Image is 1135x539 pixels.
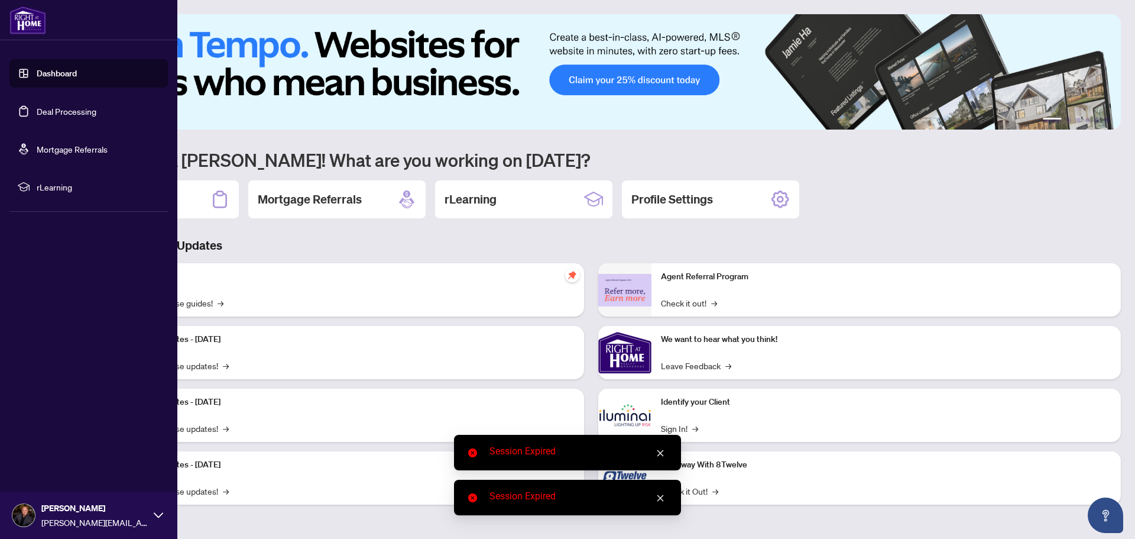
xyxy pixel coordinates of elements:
[223,422,229,435] span: →
[61,14,1121,130] img: Slide 0
[37,68,77,79] a: Dashboard
[656,449,664,457] span: close
[654,447,667,460] a: Close
[124,396,575,409] p: Platform Updates - [DATE]
[598,326,651,379] img: We want to hear what you think!
[489,444,667,459] div: Session Expired
[565,268,579,282] span: pushpin
[661,270,1111,283] p: Agent Referral Program
[37,180,160,193] span: rLearning
[654,492,667,505] a: Close
[598,274,651,306] img: Agent Referral Program
[661,296,717,309] a: Check it out!→
[725,359,731,372] span: →
[468,448,477,457] span: close-circle
[9,6,46,34] img: logo
[1095,118,1100,122] button: 5
[1104,118,1109,122] button: 6
[1076,118,1081,122] button: 3
[489,489,667,504] div: Session Expired
[258,191,362,208] h2: Mortgage Referrals
[661,396,1111,409] p: Identify your Client
[661,485,718,498] a: Check it Out!→
[1085,118,1090,122] button: 4
[1043,118,1062,122] button: 1
[37,106,96,117] a: Deal Processing
[468,493,477,502] span: close-circle
[218,296,223,309] span: →
[1088,498,1123,533] button: Open asap
[223,485,229,498] span: →
[661,459,1111,472] p: Sail Away With 8Twelve
[61,149,1121,171] h1: Welcome back [PERSON_NAME]! What are you working on [DATE]?
[661,359,731,372] a: Leave Feedback→
[61,237,1121,254] h3: Brokerage & Industry Updates
[124,459,575,472] p: Platform Updates - [DATE]
[631,191,713,208] h2: Profile Settings
[124,270,575,283] p: Self-Help
[661,422,698,435] a: Sign In!→
[124,333,575,346] p: Platform Updates - [DATE]
[692,422,698,435] span: →
[12,504,35,527] img: Profile Icon
[656,494,664,502] span: close
[37,144,108,154] a: Mortgage Referrals
[223,359,229,372] span: →
[598,389,651,442] img: Identify your Client
[445,191,497,208] h2: rLearning
[711,296,717,309] span: →
[1066,118,1071,122] button: 2
[41,516,148,529] span: [PERSON_NAME][EMAIL_ADDRESS][DOMAIN_NAME]
[712,485,718,498] span: →
[41,502,148,515] span: [PERSON_NAME]
[661,333,1111,346] p: We want to hear what you think!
